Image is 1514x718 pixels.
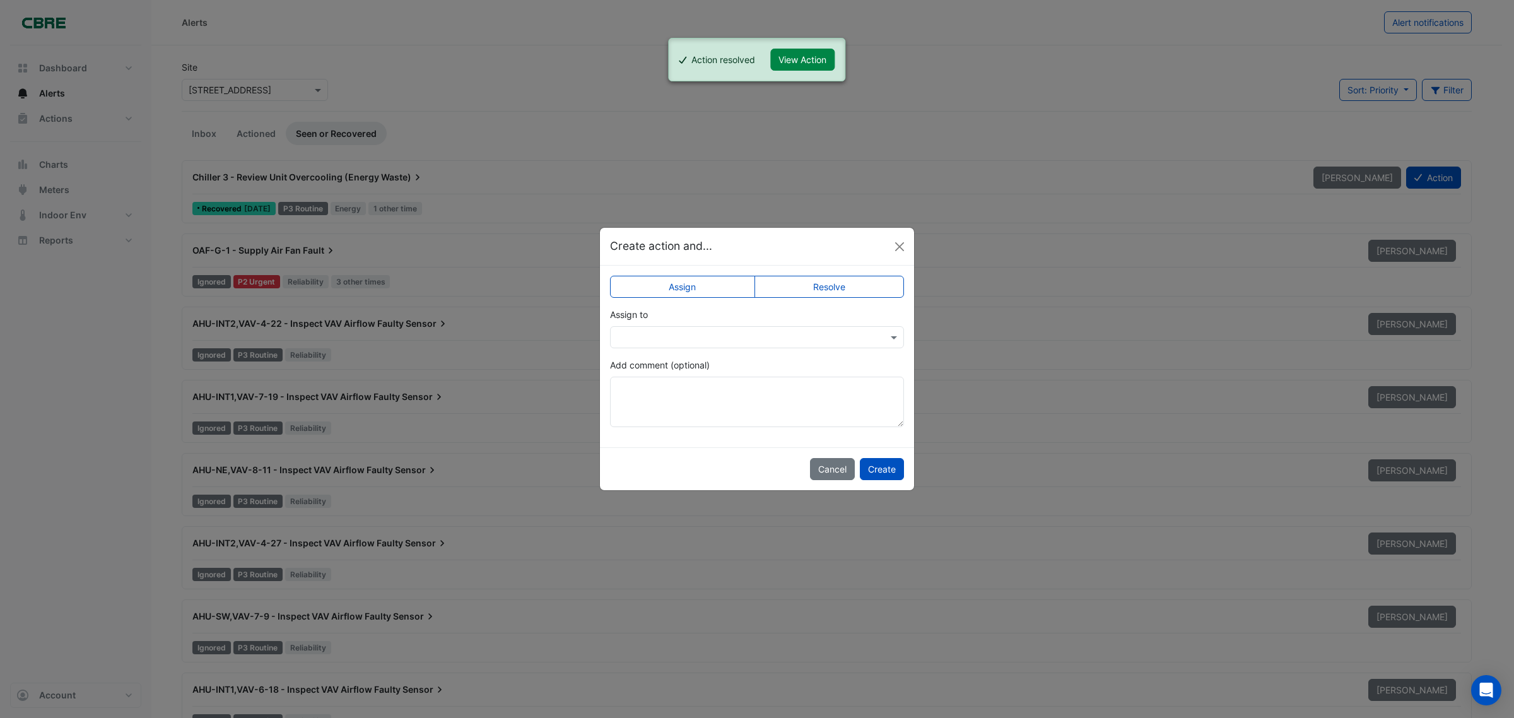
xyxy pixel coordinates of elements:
h5: Create action and... [610,238,712,254]
button: Close [890,237,909,256]
button: Cancel [810,458,855,480]
div: Open Intercom Messenger [1471,675,1501,705]
label: Assign to [610,308,648,321]
button: View Action [771,49,835,71]
div: Action resolved [692,53,756,66]
button: Create [860,458,904,480]
label: Assign [610,276,755,298]
label: Resolve [754,276,905,298]
label: Add comment (optional) [610,358,710,372]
